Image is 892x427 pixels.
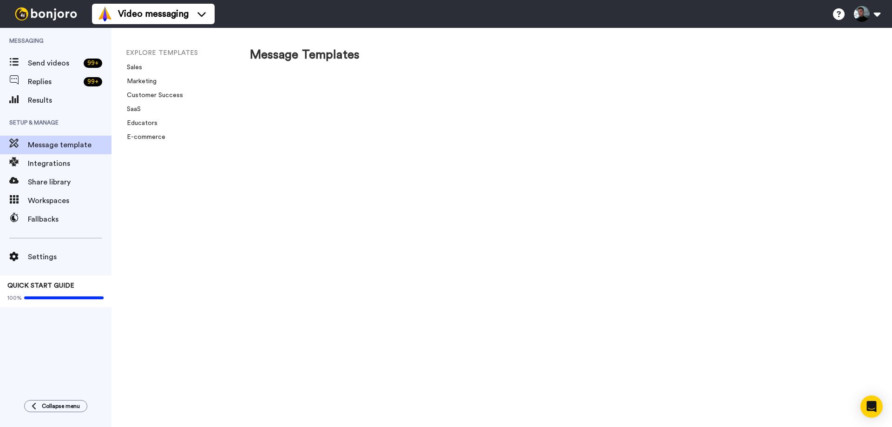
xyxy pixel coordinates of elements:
[28,158,111,169] span: Integrations
[121,92,183,99] a: Customer Success
[28,214,111,225] span: Fallbacks
[28,58,80,69] span: Send videos
[84,77,102,86] div: 99 +
[126,48,251,58] li: EXPLORE TEMPLATES
[118,7,189,20] span: Video messaging
[11,7,81,20] img: bj-logo-header-white.svg
[7,282,74,289] span: QUICK START GUIDE
[121,120,157,126] a: Educators
[121,64,142,71] a: Sales
[98,7,112,21] img: vm-color.svg
[42,402,80,410] span: Collapse menu
[24,400,87,412] button: Collapse menu
[28,195,111,206] span: Workspaces
[84,59,102,68] div: 99 +
[28,76,80,87] span: Replies
[250,46,708,64] div: Message Templates
[28,139,111,151] span: Message template
[28,177,111,188] span: Share library
[121,106,141,112] a: SaaS
[28,251,111,263] span: Settings
[28,95,111,106] span: Results
[121,134,165,140] a: E-commerce
[860,395,883,418] div: Open Intercom Messenger
[7,294,22,302] span: 100%
[121,78,157,85] a: Marketing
